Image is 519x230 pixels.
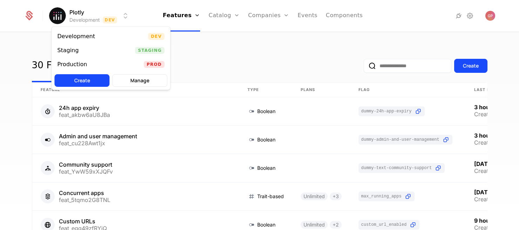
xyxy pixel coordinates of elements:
[112,74,168,87] button: Manage
[57,34,95,39] div: Development
[55,74,110,87] button: Create
[52,26,171,90] div: Select environment
[57,62,87,67] div: Production
[135,47,165,54] span: Staging
[148,33,164,40] span: Dev
[57,48,79,53] div: Staging
[144,61,165,68] span: Prod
